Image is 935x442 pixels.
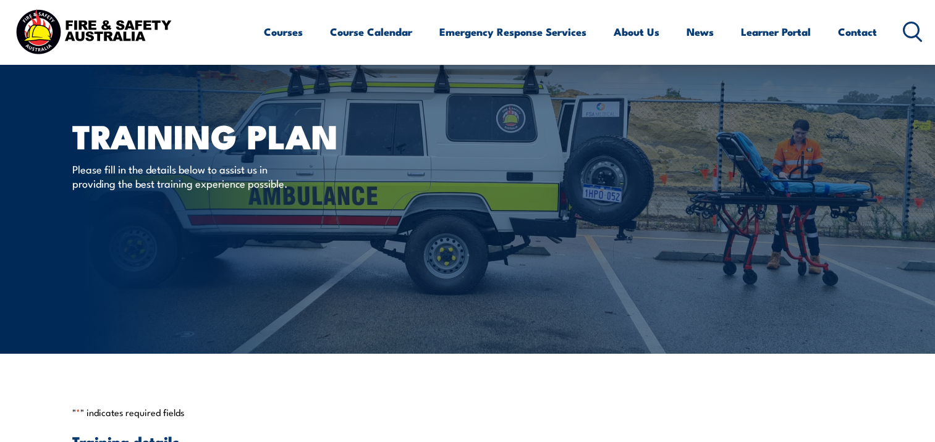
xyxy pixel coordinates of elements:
p: " " indicates required fields [72,406,863,419]
a: Course Calendar [330,15,412,48]
a: News [687,15,714,48]
a: Emergency Response Services [439,15,586,48]
a: Courses [264,15,303,48]
a: Contact [838,15,877,48]
h1: Training plan [72,121,378,150]
a: Learner Portal [741,15,811,48]
a: About Us [614,15,659,48]
p: Please fill in the details below to assist us in providing the best training experience possible. [72,162,298,191]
